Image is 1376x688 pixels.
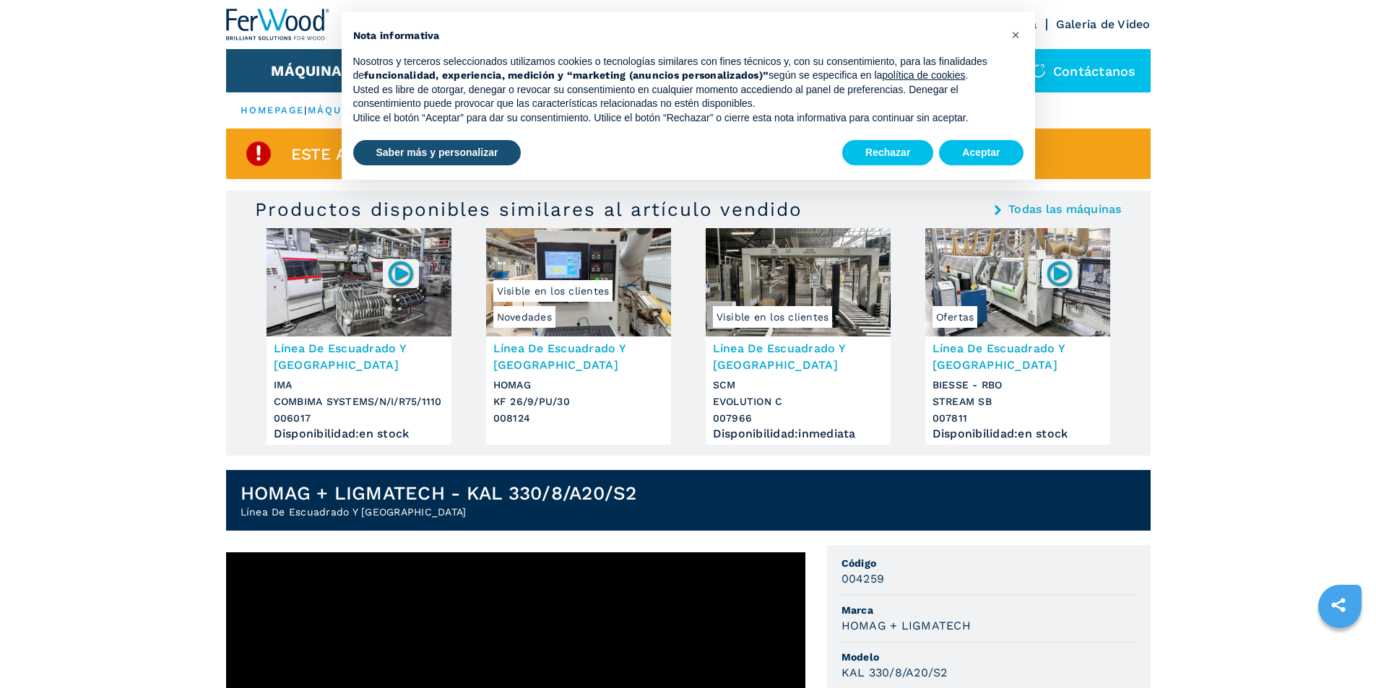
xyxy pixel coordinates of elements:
h3: BIESSE - RBO STREAM SB 007811 [933,377,1103,427]
a: Línea De Escuadrado Y Canteado IMA COMBIMA SYSTEMS/N/I/R75/1110006017Línea De Escuadrado Y [GEOGR... [267,228,451,445]
img: 006017 [386,259,415,287]
h3: Línea De Escuadrado Y [GEOGRAPHIC_DATA] [493,340,664,373]
span: Novedades [493,306,555,328]
img: Línea De Escuadrado Y Canteado SCM EVOLUTION C [706,228,891,336]
h3: 004259 [841,570,885,587]
button: Saber más y personalizar [353,140,522,166]
a: Línea De Escuadrado Y Canteado HOMAG KF 26/9/PU/30NovedadesVisible en los clientesLínea De Escuad... [486,228,671,445]
h3: HOMAG + LIGMATECH [841,617,971,634]
span: × [1011,26,1020,43]
span: Modelo [841,650,1136,664]
img: Línea De Escuadrado Y Canteado HOMAG KF 26/9/PU/30 [486,228,671,336]
span: Visible en los clientes [493,280,613,302]
h2: Nota informativa [353,29,1000,43]
h1: HOMAG + LIGMATECH - KAL 330/8/A20/S2 [241,482,637,505]
button: Cerrar esta nota informativa [1005,23,1028,46]
h2: Línea De Escuadrado Y [GEOGRAPHIC_DATA] [241,505,637,519]
p: Nosotros y terceros seleccionados utilizamos cookies o tecnologías similares con fines técnicos y... [353,55,1000,83]
div: Disponibilidad : en stock [274,430,444,437]
a: sharethis [1320,587,1356,623]
img: Línea De Escuadrado Y Canteado BIESSE - RBO STREAM SB [925,228,1110,336]
span: Marca [841,603,1136,617]
h3: Línea De Escuadrado Y [GEOGRAPHIC_DATA] [713,340,883,373]
p: Usted es libre de otorgar, denegar o revocar su consentimiento en cualquier momento accediendo al... [353,83,1000,111]
a: Línea De Escuadrado Y Canteado BIESSE - RBO STREAM SBOfertas007811Línea De Escuadrado Y [GEOGRAPH... [925,228,1110,445]
a: política de cookies [882,69,965,81]
strong: funcionalidad, experiencia, medición y “marketing (anuncios personalizados)” [364,69,769,81]
h3: Línea De Escuadrado Y [GEOGRAPHIC_DATA] [933,340,1103,373]
a: Galeria de Video [1056,17,1151,31]
h3: IMA COMBIMA SYSTEMS/N/I/R75/1110 006017 [274,377,444,427]
h3: Productos disponibles similares al artículo vendido [255,198,802,221]
button: Aceptar [939,140,1023,166]
h3: KAL 330/8/A20/S2 [841,664,948,681]
h3: HOMAG KF 26/9/PU/30 008124 [493,377,664,427]
button: Rechazar [842,140,933,166]
img: SoldProduct [244,139,273,168]
div: Contáctanos [1017,49,1151,92]
h3: SCM EVOLUTION C 007966 [713,377,883,427]
span: Ofertas [933,306,978,328]
div: Disponibilidad : en stock [933,430,1103,437]
a: HOMEPAGE [241,105,305,116]
a: Todas las máquinas [1008,204,1122,215]
a: Línea De Escuadrado Y Canteado SCM EVOLUTION CVisible en los clientesLínea De Escuadrado Y [GEOGR... [706,228,891,445]
img: 007811 [1045,259,1073,287]
span: Código [841,556,1136,570]
iframe: Chat [1315,623,1365,677]
span: Este artículo ya está vendido [291,146,563,162]
p: Utilice el botón “Aceptar” para dar su consentimiento. Utilice el botón “Rechazar” o cierre esta ... [353,111,1000,126]
a: máquinas [308,105,371,116]
span: Visible en los clientes [713,306,833,328]
img: Ferwood [226,9,330,40]
div: Disponibilidad : inmediata [713,430,883,437]
h3: Línea De Escuadrado Y [GEOGRAPHIC_DATA] [274,340,444,373]
span: | [304,105,307,116]
img: Línea De Escuadrado Y Canteado IMA COMBIMA SYSTEMS/N/I/R75/1110 [267,228,451,336]
button: Máquinas [271,62,351,79]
